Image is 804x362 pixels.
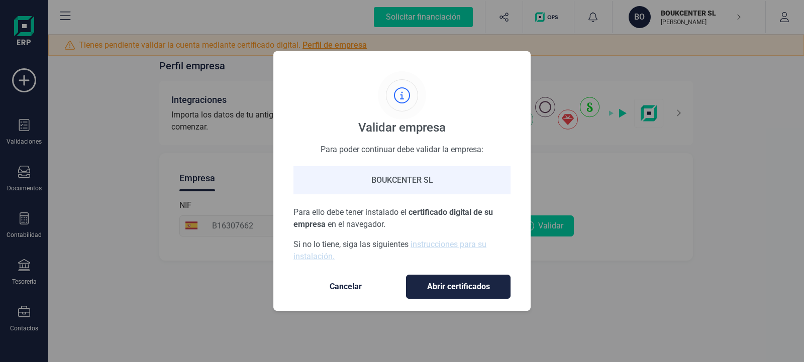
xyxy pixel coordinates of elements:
[293,206,511,230] p: Para ello debe tener instalado el en el navegador.
[293,144,511,154] div: Para poder continuar debe validar la empresa:
[293,166,511,194] div: BOUKCENTER SL
[406,275,511,299] button: Abrir certificados
[293,238,511,263] p: Si no lo tiene, siga las siguientes
[358,119,446,136] div: Validar empresa
[304,281,388,293] span: Cancelar
[417,281,500,293] span: Abrir certificados
[293,275,398,299] button: Cancelar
